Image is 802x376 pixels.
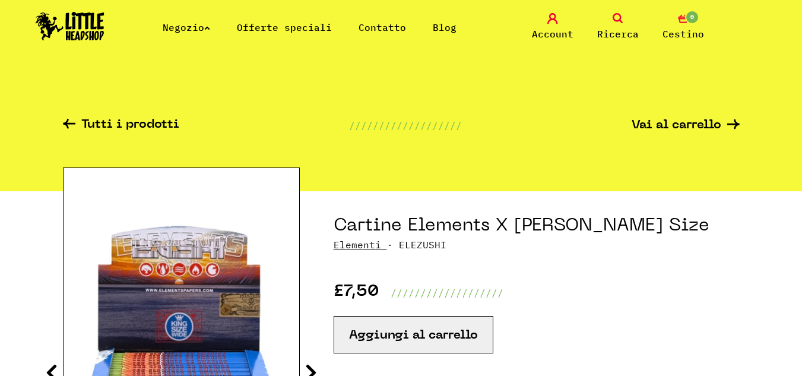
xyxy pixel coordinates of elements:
a: Ricerca [588,13,648,41]
font: · ELEZUSHI [387,239,446,251]
img: Logo del Little Head Shop [36,12,104,40]
a: 0 Cestino [654,13,713,41]
font: Vai al carrello [632,119,721,131]
font: £7,50 [334,285,379,299]
font: Cestino [662,28,704,40]
font: Negozio [163,21,204,33]
button: Aggiungi al carrello [334,316,493,353]
font: Ricerca [597,28,639,40]
font: Account [532,28,573,40]
a: Vai al carrello [632,119,740,132]
a: Blog [433,21,457,33]
font: 0 [690,13,694,21]
font: Tutti i prodotti [81,119,179,131]
a: Contatto [359,21,406,33]
a: Elementi [334,239,381,251]
font: /////////////////// [391,287,503,299]
font: /////////////////// [349,119,462,131]
a: Offerte speciali [237,21,332,33]
font: Cartine Elements X [PERSON_NAME] Size [334,217,709,235]
a: Tutti i prodotti [63,119,179,132]
font: Aggiungi al carrello [349,330,478,342]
